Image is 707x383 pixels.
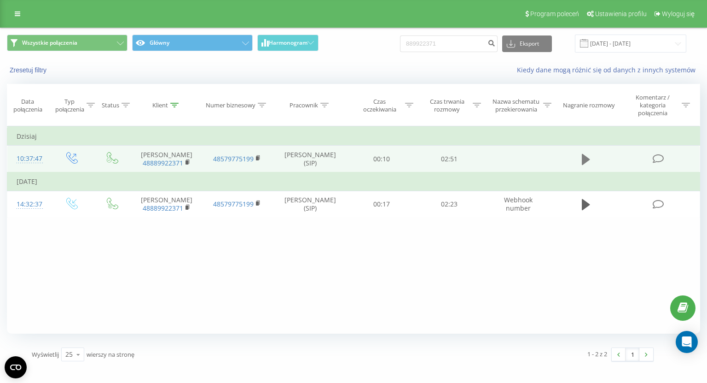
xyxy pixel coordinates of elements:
button: Wszystkie połączenia [7,35,127,51]
td: 02:23 [416,191,483,218]
div: Nagranie rozmowy [563,101,615,109]
span: Wszystkie połączenia [22,39,77,47]
button: Harmonogram [257,35,319,51]
div: Open Intercom Messenger [676,331,698,353]
a: 48889922371 [143,204,183,212]
div: 10:37:47 [17,150,41,168]
span: Wyświetlij [32,350,59,359]
td: [DATE] [7,172,700,191]
span: Ustawienia profilu [595,10,647,18]
td: 02:51 [416,146,483,173]
a: 48579775199 [213,154,254,163]
span: Harmonogram [269,40,307,46]
div: Nazwa schematu przekierowania [492,98,541,113]
button: Eksport [502,35,552,52]
button: Zresetuj filtry [7,66,51,74]
td: Webhook number [483,191,554,218]
td: 00:10 [348,146,416,173]
span: Wyloguj się [662,10,695,18]
div: Numer biznesowy [206,101,255,109]
td: [PERSON_NAME] (SIP) [272,146,348,173]
td: [PERSON_NAME] (SIP) [272,191,348,218]
td: Dzisiaj [7,127,700,146]
a: 48889922371 [143,159,183,167]
div: 25 [65,350,73,359]
a: Kiedy dane mogą różnić się od danych z innych systemów [517,65,700,74]
span: wierszy na stronę [87,350,134,359]
a: 1 [626,348,639,361]
div: Typ połączenia [55,98,84,113]
td: 00:17 [348,191,416,218]
span: Program poleceń [530,10,579,18]
div: Komentarz / kategoria połączenia [626,94,679,117]
td: [PERSON_NAME] [132,191,202,218]
div: Pracownik [290,101,318,109]
div: Czas trwania rozmowy [424,98,470,113]
div: Data połączenia [7,98,48,113]
a: 48579775199 [213,200,254,208]
button: Główny [132,35,253,51]
div: Czas oczekiwania [356,98,403,113]
button: Open CMP widget [5,356,27,378]
input: Wyszukiwanie według numeru [400,35,498,52]
div: Status [102,101,119,109]
div: 1 - 2 z 2 [587,349,607,359]
div: Klient [152,101,168,109]
div: 14:32:37 [17,195,41,213]
td: [PERSON_NAME] [132,146,202,173]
